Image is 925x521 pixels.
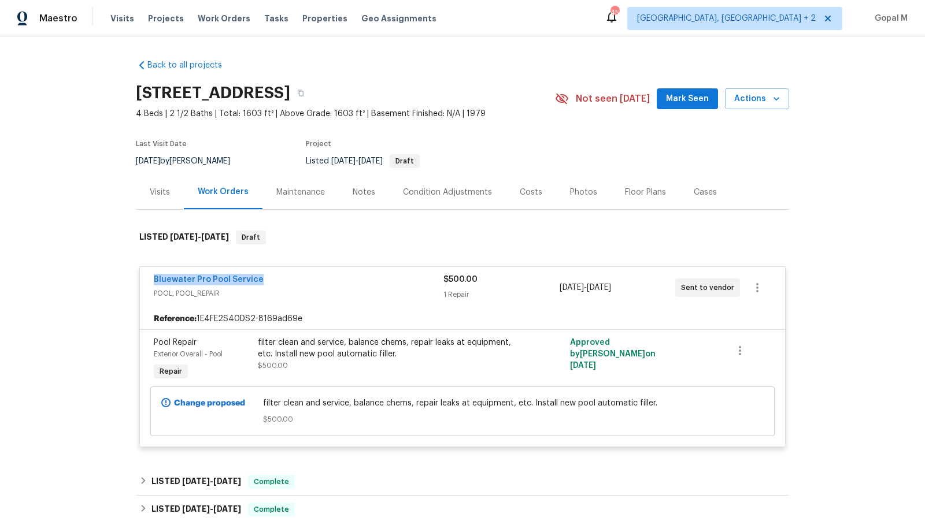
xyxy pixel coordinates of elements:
div: Notes [353,187,375,198]
div: LISTED [DATE]-[DATE]Draft [136,219,789,256]
span: [DATE] [587,284,611,292]
div: by [PERSON_NAME] [136,154,244,168]
div: filter clean and service, balance chems, repair leaks at equipment, etc. Install new pool automat... [258,337,511,360]
span: Work Orders [198,13,250,24]
span: Pool Repair [154,338,197,347]
div: Floor Plans [625,187,666,198]
span: [DATE] [201,233,229,241]
div: 45 [610,7,619,18]
span: [DATE] [182,505,210,513]
div: Condition Adjustments [403,187,492,198]
a: Back to all projects [136,59,247,71]
div: Cases [694,187,717,198]
span: Project [306,140,331,147]
span: Properties [302,13,347,24]
button: Actions [725,88,789,110]
span: Complete [249,504,294,515]
div: Maintenance [276,187,325,198]
h6: LISTED [139,230,229,244]
b: Reference: [154,313,197,325]
span: Mark Seen [666,92,709,106]
span: Draft [391,158,419,165]
span: Exterior Overall - Pool [154,351,223,358]
span: $500.00 [263,414,663,425]
span: Geo Assignments [361,13,436,24]
button: Mark Seen [657,88,718,110]
span: Repair [155,366,187,377]
span: [DATE] [570,362,596,370]
span: $500.00 [258,362,288,369]
span: - [560,282,611,293]
span: Tasks [264,14,288,23]
div: 1 Repair [443,289,559,300]
span: Projects [148,13,184,24]
span: Approved by [PERSON_NAME] on [570,338,656,370]
span: Draft [237,232,265,243]
h6: LISTED [151,503,241,516]
span: - [331,157,383,165]
span: - [182,477,241,485]
span: [DATE] [213,505,241,513]
span: [DATE] [213,477,241,485]
div: Work Orders [198,186,249,198]
span: [DATE] [358,157,383,165]
span: Listed [306,157,420,165]
span: $500.00 [443,276,478,284]
div: LISTED [DATE]-[DATE]Complete [136,468,789,496]
span: Last Visit Date [136,140,187,147]
a: Bluewater Pro Pool Service [154,276,264,284]
button: Copy Address [290,83,311,103]
span: [DATE] [136,157,160,165]
span: Sent to vendor [681,282,739,293]
div: Costs [520,187,542,198]
span: POOL, POOL_REPAIR [154,288,443,299]
b: Change proposed [174,399,245,407]
span: Gopal M [870,13,908,24]
h6: LISTED [151,475,241,489]
div: Visits [150,187,170,198]
span: Actions [734,92,780,106]
span: [DATE] [560,284,584,292]
div: Photos [570,187,597,198]
h2: [STREET_ADDRESS] [136,87,290,99]
span: [DATE] [182,477,210,485]
span: - [182,505,241,513]
span: [DATE] [331,157,356,165]
span: - [170,233,229,241]
span: [GEOGRAPHIC_DATA], [GEOGRAPHIC_DATA] + 2 [637,13,816,24]
div: 1E4FE2S40DS2-8169ad69e [140,308,785,329]
span: Not seen [DATE] [576,93,650,105]
span: Maestro [39,13,77,24]
span: filter clean and service, balance chems, repair leaks at equipment, etc. Install new pool automat... [263,397,663,409]
span: [DATE] [170,233,198,241]
span: 4 Beds | 2 1/2 Baths | Total: 1603 ft² | Above Grade: 1603 ft² | Basement Finished: N/A | 1979 [136,108,555,120]
span: Visits [110,13,134,24]
span: Complete [249,476,294,487]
